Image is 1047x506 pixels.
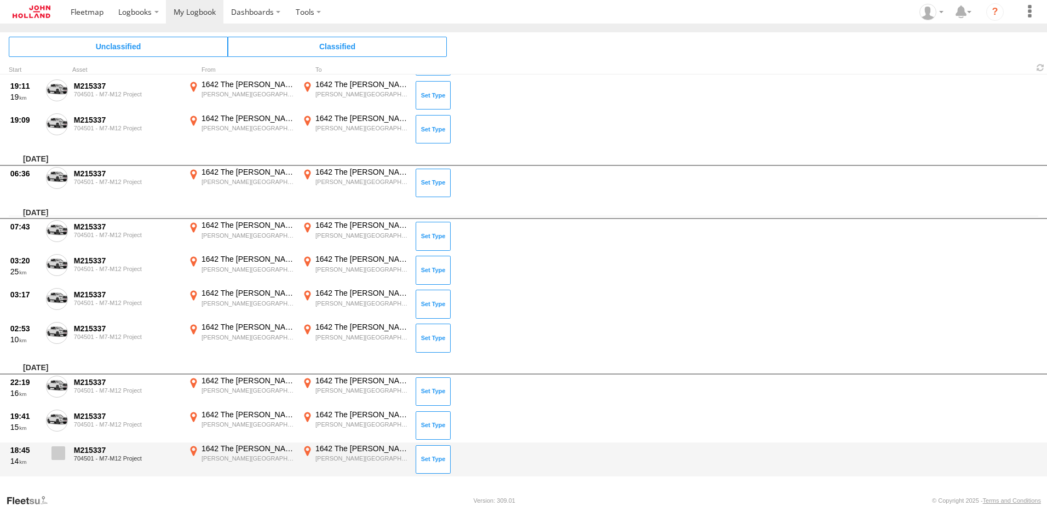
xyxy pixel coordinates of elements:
div: Callum Conneely [916,4,947,20]
label: Click to View Event Location [186,376,296,407]
label: Click to View Event Location [300,410,410,441]
div: [PERSON_NAME][GEOGRAPHIC_DATA],[GEOGRAPHIC_DATA] [315,334,408,341]
div: [PERSON_NAME][GEOGRAPHIC_DATA],[GEOGRAPHIC_DATA] [315,387,408,394]
a: Terms and Conditions [983,497,1041,504]
div: 1642 The [PERSON_NAME] Dr [315,79,408,89]
button: Click to Set [416,256,451,284]
label: Click to View Event Location [186,113,296,145]
div: 1642 The [PERSON_NAME] Dr [202,322,294,332]
button: Click to Set [416,169,451,197]
div: 1642 The [PERSON_NAME] Dr [315,254,408,264]
label: Click to View Event Location [300,376,410,407]
div: [PERSON_NAME][GEOGRAPHIC_DATA],[GEOGRAPHIC_DATA] [315,90,408,98]
div: [PERSON_NAME][GEOGRAPHIC_DATA],[GEOGRAPHIC_DATA] [202,232,294,239]
label: Click to View Event Location [300,167,410,199]
label: Click to View Event Location [186,220,296,252]
div: [PERSON_NAME][GEOGRAPHIC_DATA],[GEOGRAPHIC_DATA] [315,266,408,273]
span: Click to view Unclassified Trips [9,37,228,56]
div: 06:36 [10,169,40,179]
div: 1642 The [PERSON_NAME] Dr [202,410,294,419]
span: Refresh [1034,62,1047,73]
div: M215337 [74,222,180,232]
a: Visit our Website [6,495,56,506]
div: M215337 [74,169,180,179]
label: Click to View Event Location [186,322,296,354]
button: Click to Set [416,411,451,440]
div: 1642 The [PERSON_NAME] Dr [202,254,294,264]
div: M215337 [74,81,180,91]
label: Click to View Event Location [186,167,296,199]
div: 1642 The [PERSON_NAME] Dr [315,113,408,123]
div: 704501 - M7-M12 Project [74,91,180,97]
div: 1642 The [PERSON_NAME] Dr [202,376,294,386]
label: Click to View Event Location [300,444,410,475]
div: 02:53 [10,324,40,334]
button: Click to Set [416,324,451,352]
div: 22:19 [10,377,40,387]
button: Click to Set [416,115,451,143]
div: 19:41 [10,411,40,421]
div: 1642 The [PERSON_NAME] Dr [202,220,294,230]
div: To [300,67,410,73]
i: ? [986,3,1004,21]
label: Click to View Event Location [186,410,296,441]
div: 1642 The [PERSON_NAME] Dr [202,288,294,298]
div: M215337 [74,115,180,125]
div: 1642 The [PERSON_NAME] Dr [315,376,408,386]
div: M215337 [74,377,180,387]
label: Click to View Event Location [300,113,410,145]
button: Click to Set [416,81,451,110]
div: [PERSON_NAME][GEOGRAPHIC_DATA],[GEOGRAPHIC_DATA] [202,90,294,98]
label: Click to View Event Location [300,254,410,286]
div: 1642 The [PERSON_NAME] Dr [315,410,408,419]
div: M215337 [74,445,180,455]
div: [PERSON_NAME][GEOGRAPHIC_DATA],[GEOGRAPHIC_DATA] [202,266,294,273]
div: Asset [72,67,182,73]
div: 1642 The [PERSON_NAME] Dr [315,167,408,177]
div: [PERSON_NAME][GEOGRAPHIC_DATA],[GEOGRAPHIC_DATA] [202,124,294,132]
div: 18:45 [10,445,40,455]
span: Click to view Classified Trips [228,37,447,56]
div: [PERSON_NAME][GEOGRAPHIC_DATA],[GEOGRAPHIC_DATA] [315,232,408,239]
div: [PERSON_NAME][GEOGRAPHIC_DATA],[GEOGRAPHIC_DATA] [202,178,294,186]
div: 1642 The [PERSON_NAME] Dr [202,444,294,453]
div: 10 [10,335,40,344]
div: 704501 - M7-M12 Project [74,421,180,428]
div: From [186,67,296,73]
div: M215337 [74,324,180,334]
button: Click to Set [416,377,451,406]
div: 704501 - M7-M12 Project [74,387,180,394]
button: Click to Set [416,290,451,318]
div: 704501 - M7-M12 Project [74,300,180,306]
div: [PERSON_NAME][GEOGRAPHIC_DATA],[GEOGRAPHIC_DATA] [202,421,294,428]
div: [PERSON_NAME][GEOGRAPHIC_DATA],[GEOGRAPHIC_DATA] [315,178,408,186]
div: 704501 - M7-M12 Project [74,455,180,462]
div: Click to Sort [9,67,42,73]
div: 1642 The [PERSON_NAME] Dr [315,444,408,453]
label: Click to View Event Location [186,288,296,320]
div: 14 [10,456,40,466]
label: Click to View Event Location [300,288,410,320]
div: 19:11 [10,81,40,91]
div: 704501 - M7-M12 Project [74,125,180,131]
div: 16 [10,388,40,398]
div: 704501 - M7-M12 Project [74,179,180,185]
label: Click to View Event Location [300,220,410,252]
div: 03:17 [10,290,40,300]
label: Click to View Event Location [186,254,296,286]
div: 19 [10,92,40,102]
div: 03:20 [10,256,40,266]
label: Click to View Event Location [300,322,410,354]
div: 1642 The [PERSON_NAME] Dr [202,113,294,123]
div: 1642 The [PERSON_NAME] Dr [315,322,408,332]
div: [PERSON_NAME][GEOGRAPHIC_DATA],[GEOGRAPHIC_DATA] [202,455,294,462]
div: Version: 309.01 [474,497,515,504]
label: Click to View Event Location [186,79,296,111]
div: 07:43 [10,222,40,232]
div: 704501 - M7-M12 Project [74,232,180,238]
div: [PERSON_NAME][GEOGRAPHIC_DATA],[GEOGRAPHIC_DATA] [202,387,294,394]
div: 19:09 [10,115,40,125]
div: 1642 The [PERSON_NAME] Dr [315,220,408,230]
div: 704501 - M7-M12 Project [74,334,180,340]
div: M215337 [74,411,180,421]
